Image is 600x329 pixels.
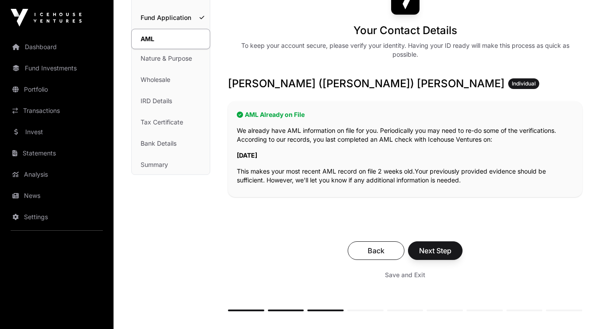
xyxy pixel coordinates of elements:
a: Summary [132,155,210,174]
h3: [PERSON_NAME] ([PERSON_NAME]) [PERSON_NAME] [228,77,582,91]
a: Settings [7,207,106,227]
a: Invest [7,122,106,142]
a: Fund Application [132,8,210,27]
a: Analysis [7,165,106,184]
iframe: Chat Widget [556,286,600,329]
a: Portfolio [7,80,106,99]
a: Bank Details [132,134,210,153]
img: Icehouse Ventures Logo [11,9,82,27]
h2: AML Already on File [237,110,573,119]
p: This makes your most recent AML record on file 2 weeks old. [237,167,573,185]
a: Dashboard [7,37,106,57]
a: Wholesale [132,70,210,89]
a: AML [131,29,210,49]
p: [DATE] [237,151,573,160]
button: Back [348,241,404,260]
h1: Your Contact Details [353,23,457,38]
span: Back [359,245,393,256]
a: IRD Details [132,91,210,111]
a: Transactions [7,101,106,120]
span: Individual [512,80,536,87]
button: Save and Exit [374,267,436,283]
a: Tax Certificate [132,112,210,132]
span: Save and Exit [385,271,425,279]
p: We already have AML information on file for you. Periodically you may need to re-do some of the v... [237,126,573,144]
a: Nature & Purpose [132,49,210,68]
a: Fund Investments [7,58,106,78]
a: News [7,186,106,205]
div: To keep your account secure, please verify your identity. Having your ID ready will make this pro... [235,41,576,59]
a: Statements [7,143,106,163]
span: Next Step [419,245,451,256]
button: Next Step [408,241,463,260]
